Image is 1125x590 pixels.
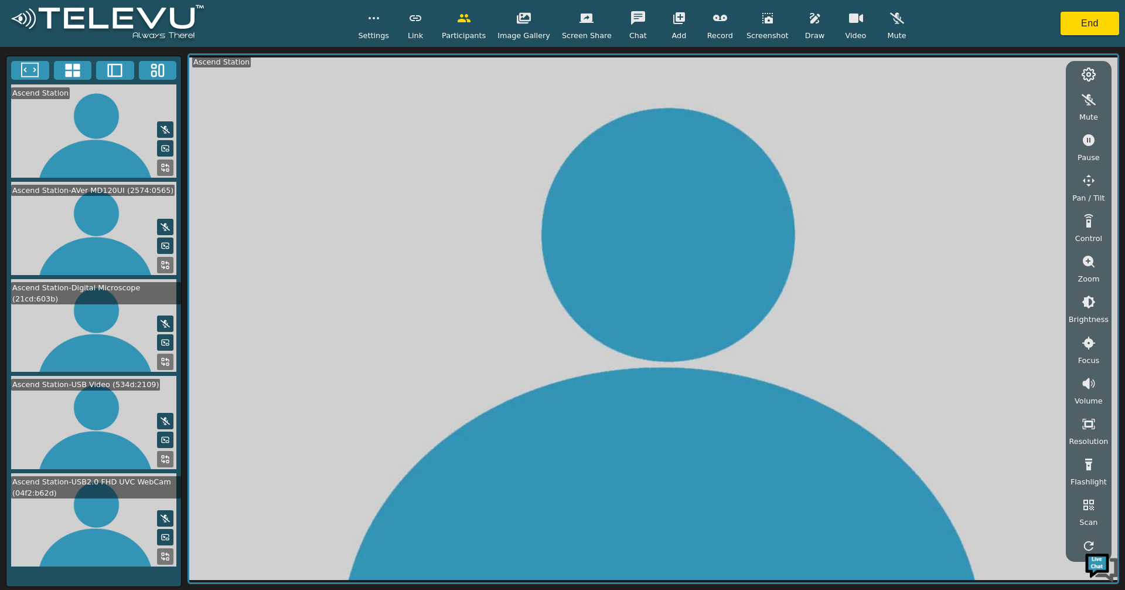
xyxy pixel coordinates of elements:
[157,238,173,254] button: Picture in Picture
[157,548,173,565] button: Replace Feed
[1069,436,1108,447] span: Resolution
[1078,152,1100,163] span: Pause
[1079,517,1097,528] span: Scan
[192,6,220,34] div: Minimize live chat window
[192,56,251,67] div: Ascend Station
[11,476,181,499] div: Ascend Station-USB2.0 FHD UVC WebCam (04f2:b62d)
[1061,12,1119,35] button: End
[6,320,223,361] textarea: Type your message and hit 'Enter'
[157,529,173,545] button: Picture in Picture
[157,140,173,157] button: Picture in Picture
[358,30,389,41] span: Settings
[157,219,173,235] button: Mute
[672,30,687,41] span: Add
[497,30,550,41] span: Image Gallery
[442,30,486,41] span: Participants
[408,30,423,41] span: Link
[1078,273,1099,284] span: Zoom
[1075,233,1102,244] span: Control
[157,432,173,448] button: Picture in Picture
[11,379,160,390] div: Ascend Station-USB Video (534d:2109)
[157,121,173,138] button: Mute
[746,30,789,41] span: Screenshot
[11,87,70,99] div: Ascend Station
[139,61,177,80] button: Three Window Medium
[1071,476,1107,487] span: Flashlight
[157,451,173,467] button: Replace Feed
[707,30,733,41] span: Record
[6,2,209,46] img: logoWhite.png
[1079,111,1098,123] span: Mute
[96,61,134,80] button: Two Window Medium
[562,30,612,41] span: Screen Share
[157,334,173,351] button: Picture in Picture
[157,160,173,176] button: Replace Feed
[11,61,49,80] button: Fullscreen
[887,30,906,41] span: Mute
[157,413,173,429] button: Mute
[61,62,197,77] div: Chat with us now
[1084,549,1119,584] img: Chat Widget
[11,185,175,196] div: Ascend Station-AVer MD120UI (2574:0565)
[629,30,647,41] span: Chat
[157,257,173,273] button: Replace Feed
[1072,192,1104,204] span: Pan / Tilt
[1075,395,1103,406] span: Volume
[68,148,162,266] span: We're online!
[20,55,49,84] img: d_736959983_company_1615157101543_736959983
[157,510,173,527] button: Mute
[54,61,92,80] button: 4x4
[805,30,824,41] span: Draw
[846,30,867,41] span: Video
[1078,355,1100,366] span: Focus
[157,354,173,370] button: Replace Feed
[1069,314,1109,325] span: Brightness
[157,316,173,332] button: Mute
[11,282,181,304] div: Ascend Station-Digital Microscope (21cd:603b)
